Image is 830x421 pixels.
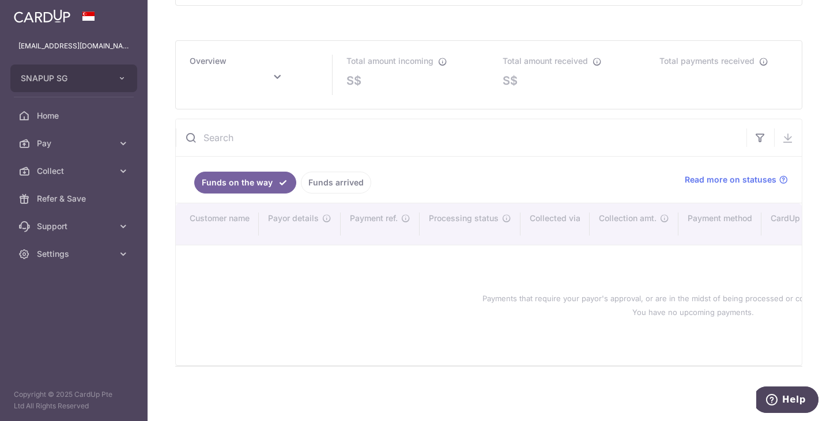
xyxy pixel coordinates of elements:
span: Payment ref. [350,213,398,224]
p: [EMAIL_ADDRESS][DOMAIN_NAME] [18,40,129,52]
input: Search [176,119,746,156]
span: Help [26,8,50,18]
span: Refer & Save [37,193,113,204]
button: SNAPUP SG [10,65,137,92]
span: Overview [190,56,227,66]
th: Collected via [520,203,590,245]
img: CardUp [14,9,70,23]
span: Collect [37,165,113,177]
span: Pay [37,138,113,149]
span: Total amount incoming [346,56,433,66]
a: Funds on the way [194,172,296,194]
span: Processing status [429,213,499,224]
span: Total payments received [659,56,754,66]
span: Total amount received [503,56,588,66]
span: Collection amt. [599,213,657,224]
span: SNAPUP SG [21,73,106,84]
th: Payment method [678,203,761,245]
th: Customer name [176,203,259,245]
span: Settings [37,248,113,260]
span: S$ [503,72,518,89]
span: Payor details [268,213,319,224]
span: S$ [346,72,361,89]
span: Read more on statuses [685,174,776,185]
span: Home [37,110,113,122]
a: Read more on statuses [685,174,788,185]
iframe: Opens a widget where you can find more information [756,386,818,415]
span: Support [37,221,113,232]
span: CardUp fee [771,213,814,224]
a: Funds arrived [301,172,371,194]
